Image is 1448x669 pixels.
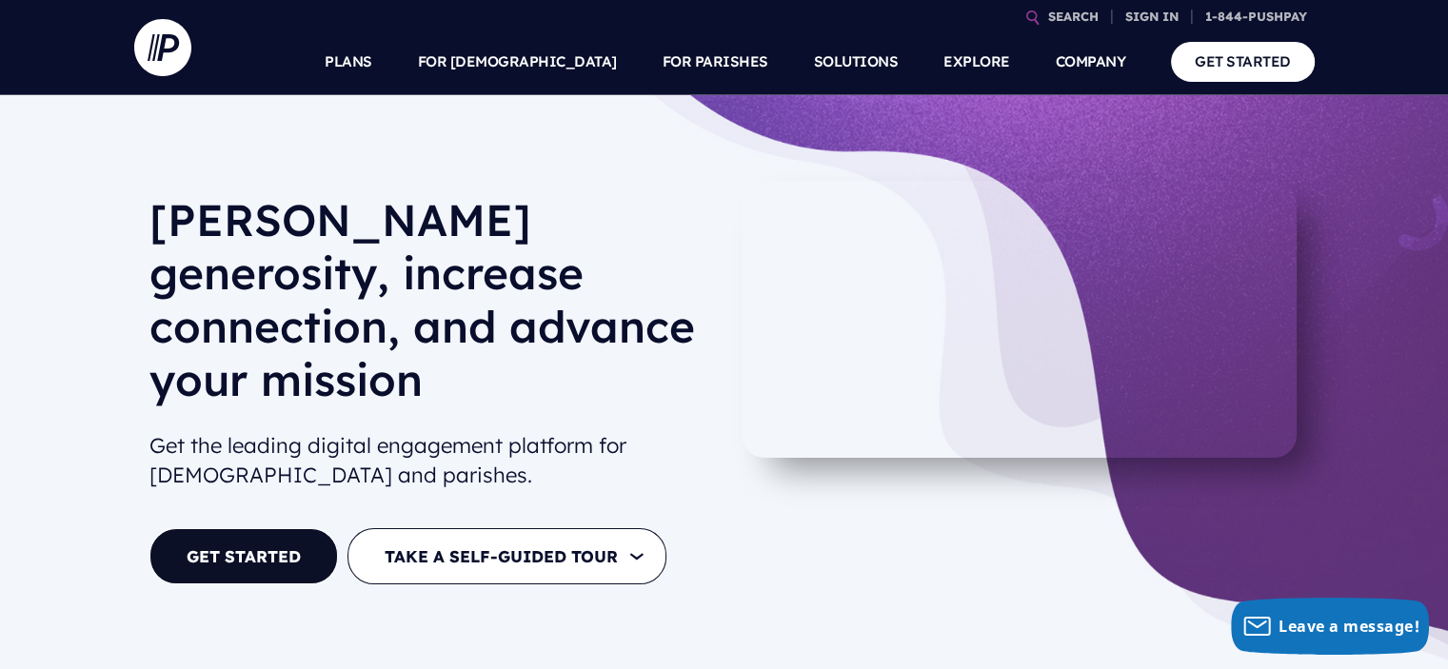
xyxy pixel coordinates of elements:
[347,528,666,584] button: TAKE A SELF-GUIDED TOUR
[418,29,617,95] a: FOR [DEMOGRAPHIC_DATA]
[325,29,372,95] a: PLANS
[149,423,709,498] h2: Get the leading digital engagement platform for [DEMOGRAPHIC_DATA] and parishes.
[149,193,709,422] h1: [PERSON_NAME] generosity, increase connection, and advance your mission
[663,29,768,95] a: FOR PARISHES
[1056,29,1126,95] a: COMPANY
[149,528,338,584] a: GET STARTED
[1231,598,1429,655] button: Leave a message!
[1171,42,1315,81] a: GET STARTED
[1279,616,1419,637] span: Leave a message!
[943,29,1010,95] a: EXPLORE
[814,29,899,95] a: SOLUTIONS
